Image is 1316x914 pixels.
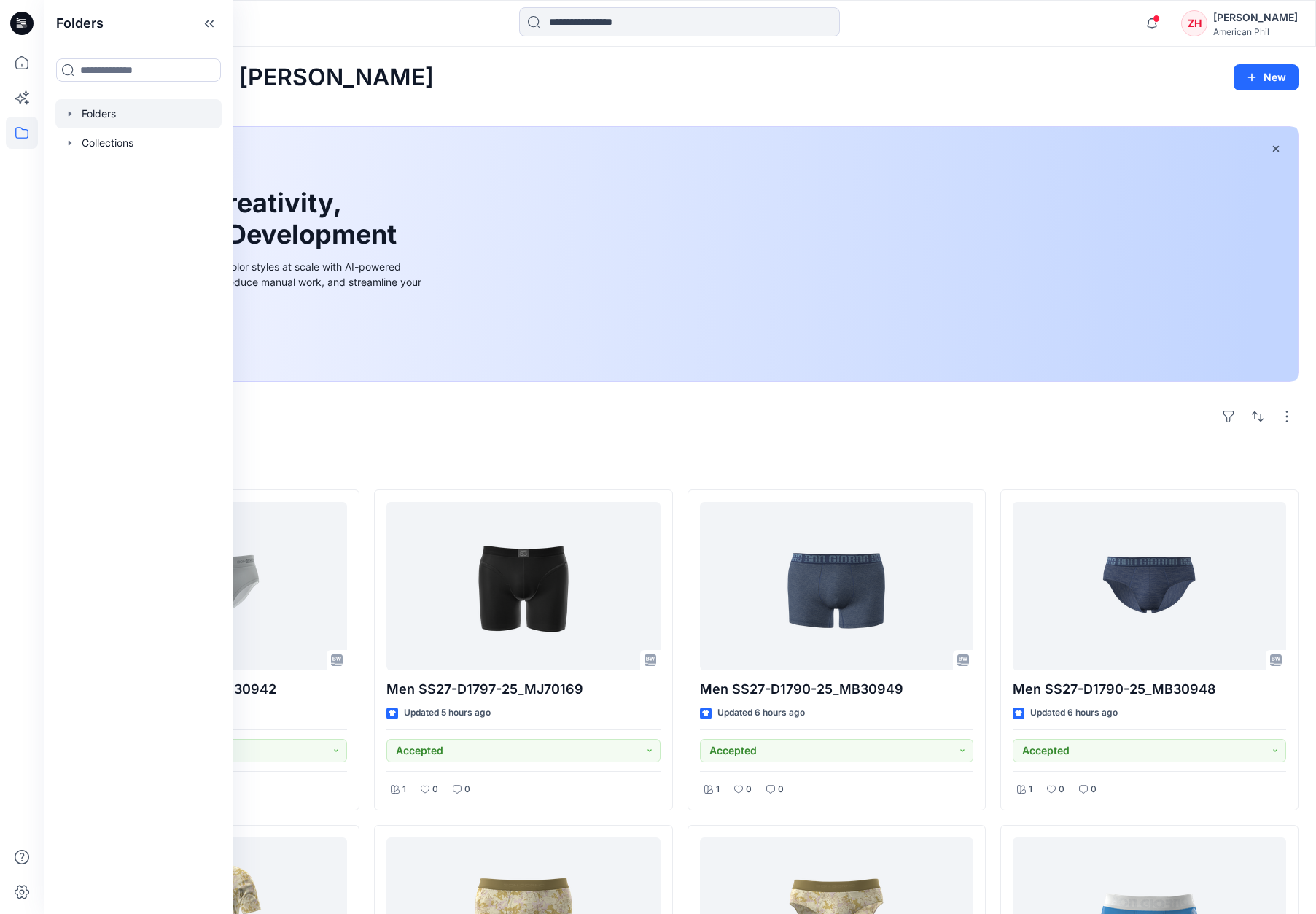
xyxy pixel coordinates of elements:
p: 1 [716,782,720,797]
div: Explore ideas faster and recolor styles at scale with AI-powered tools that boost creativity, red... [97,259,425,305]
p: 0 [778,782,784,797]
h4: Styles [61,457,1299,475]
div: American Phil [1213,26,1298,37]
div: ZH [1181,10,1207,36]
p: 0 [746,782,752,797]
p: 0 [432,782,438,797]
p: Updated 5 hours ago [404,705,491,721]
p: 0 [1091,782,1097,797]
button: New [1234,64,1299,90]
h2: Welcome back, [PERSON_NAME] [61,64,434,91]
p: 0 [464,782,470,797]
a: Men SS27-D1797-25_MJ70169 [386,502,660,671]
p: Updated 6 hours ago [1030,705,1118,721]
p: Men SS27-D1797-25_MJ70169 [386,679,660,700]
p: 0 [1059,782,1064,797]
p: 1 [1029,782,1032,797]
p: 1 [402,782,406,797]
a: Men SS27-D1790-25_MB30949 [700,502,973,671]
p: Updated 6 hours ago [717,705,805,721]
a: Men SS27-D1790-25_MB30948 [1013,502,1286,671]
h1: Unleash Creativity, Speed Up Development [97,187,403,250]
p: Men SS27-D1790-25_MB30948 [1013,679,1286,700]
p: Men SS27-D1790-25_MB30949 [700,679,973,700]
a: Discover more [97,322,425,352]
div: [PERSON_NAME] [1213,9,1298,26]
